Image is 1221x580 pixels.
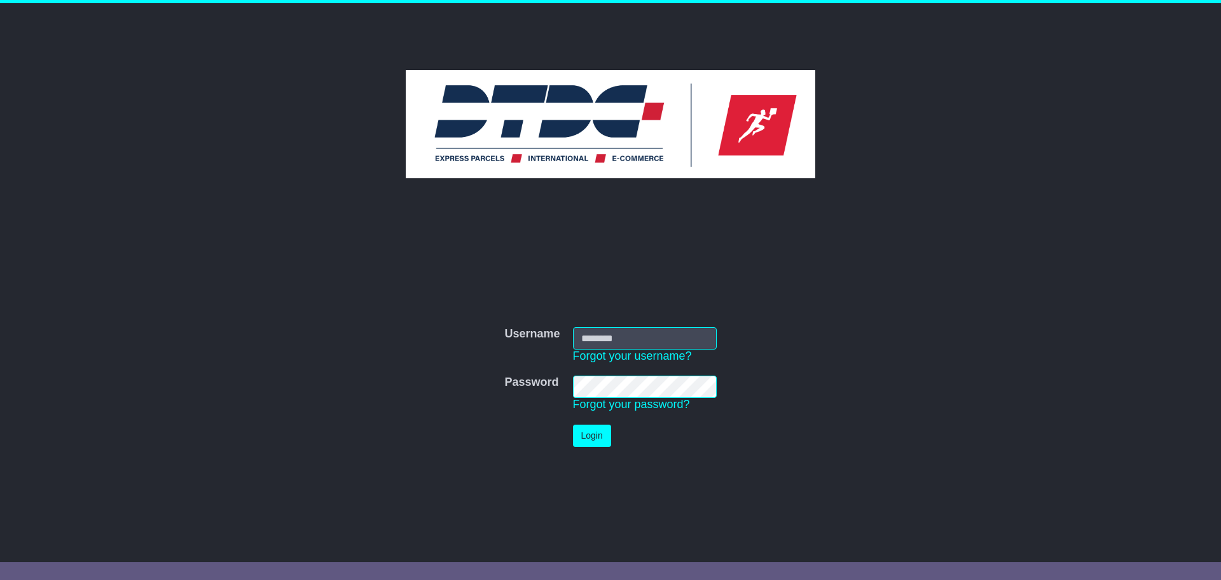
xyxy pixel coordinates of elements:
[504,376,558,390] label: Password
[573,425,611,447] button: Login
[406,70,815,178] img: DTDC Australia
[504,327,560,341] label: Username
[573,398,690,411] a: Forgot your password?
[573,350,692,362] a: Forgot your username?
